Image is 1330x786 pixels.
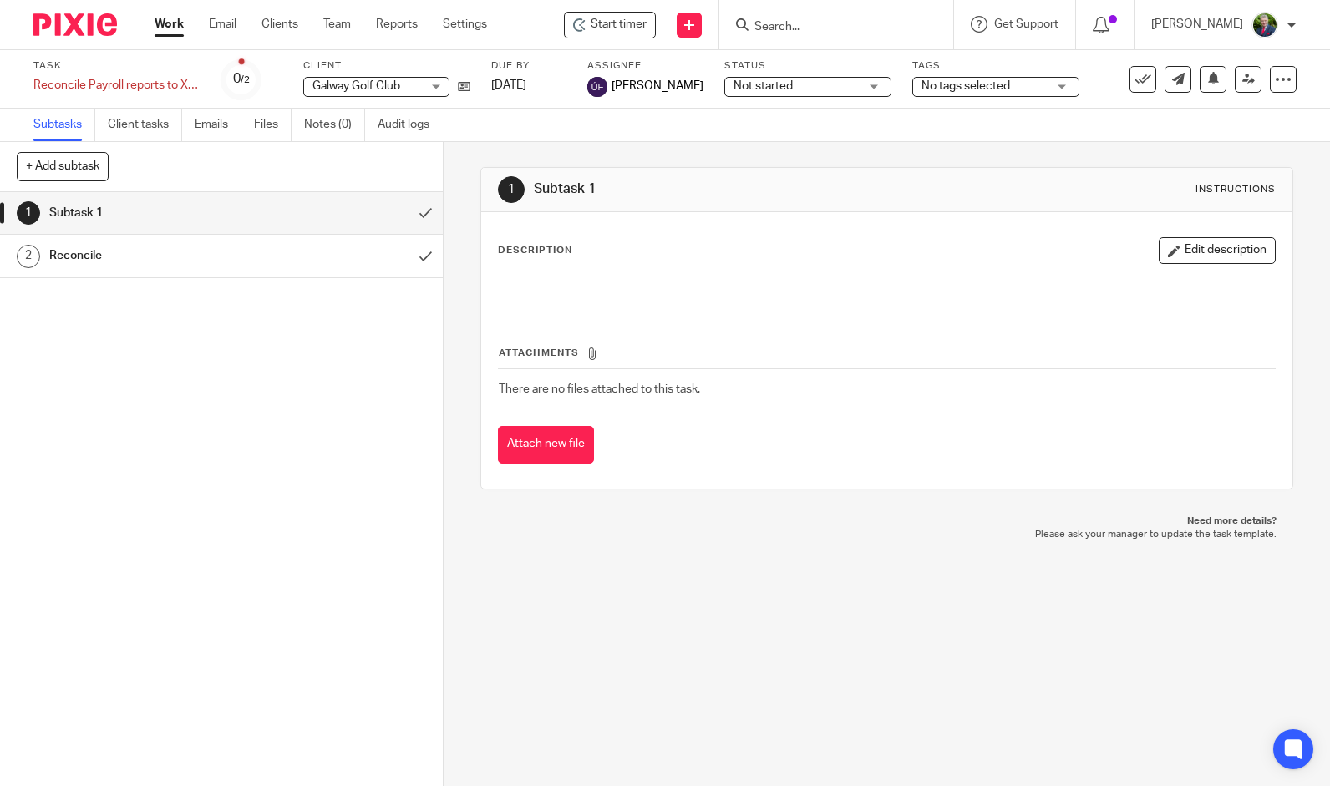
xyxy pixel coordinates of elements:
[312,80,400,92] span: Galway Golf Club
[497,528,1277,541] p: Please ask your manager to update the task template.
[17,152,109,180] button: + Add subtask
[994,18,1058,30] span: Get Support
[261,16,298,33] a: Clients
[195,109,241,141] a: Emails
[491,79,526,91] span: [DATE]
[912,59,1079,73] label: Tags
[612,78,703,94] span: [PERSON_NAME]
[497,515,1277,528] p: Need more details?
[33,109,95,141] a: Subtasks
[498,426,594,464] button: Attach new file
[443,16,487,33] a: Settings
[304,109,365,141] a: Notes (0)
[734,80,793,92] span: Not started
[587,77,607,97] img: svg%3E
[1195,183,1276,196] div: Instructions
[378,109,442,141] a: Audit logs
[233,69,250,89] div: 0
[49,200,277,226] h1: Subtask 1
[155,16,184,33] a: Work
[17,245,40,268] div: 2
[209,16,236,33] a: Email
[491,59,566,73] label: Due by
[33,77,201,94] div: Reconcile Payroll reports to Xero
[49,243,277,268] h1: Reconcile
[1151,16,1243,33] p: [PERSON_NAME]
[724,59,891,73] label: Status
[1251,12,1278,38] img: download.png
[108,109,182,141] a: Client tasks
[591,16,647,33] span: Start timer
[587,59,703,73] label: Assignee
[241,75,250,84] small: /2
[254,109,292,141] a: Files
[499,348,579,358] span: Attachments
[323,16,351,33] a: Team
[17,201,40,225] div: 1
[33,59,201,73] label: Task
[1159,237,1276,264] button: Edit description
[753,20,903,35] input: Search
[498,176,525,203] div: 1
[33,13,117,36] img: Pixie
[303,59,470,73] label: Client
[498,244,572,257] p: Description
[376,16,418,33] a: Reports
[499,383,700,395] span: There are no files attached to this task.
[921,80,1010,92] span: No tags selected
[534,180,922,198] h1: Subtask 1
